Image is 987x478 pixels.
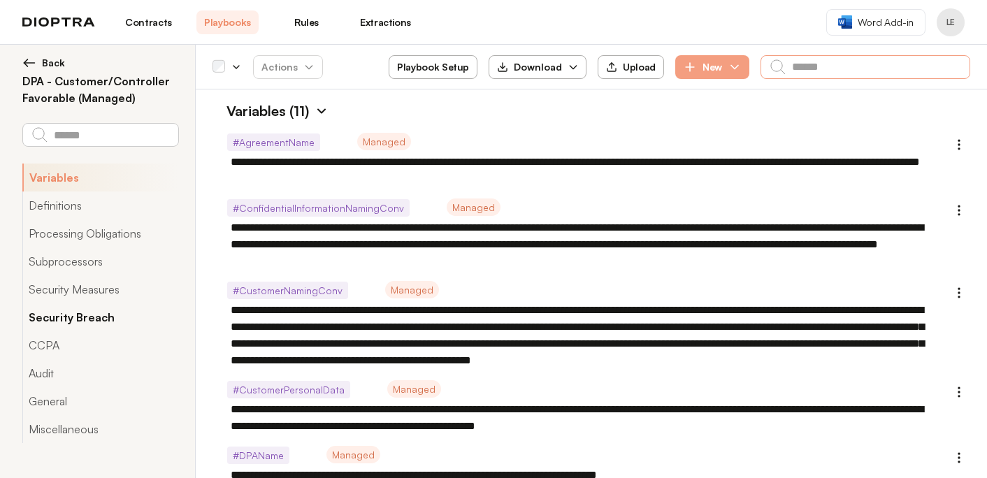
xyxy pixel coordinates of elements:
[227,133,320,151] span: # AgreementName
[253,55,323,79] button: Actions
[937,8,965,36] button: Profile menu
[22,359,178,387] button: Audit
[387,380,441,398] span: Managed
[22,73,178,106] h2: DPA - Customer/Controller Favorable (Managed)
[117,10,180,34] a: Contracts
[22,164,178,191] button: Variables
[22,56,36,70] img: left arrow
[598,55,664,79] button: Upload
[385,281,439,298] span: Managed
[227,381,350,398] span: # CustomerPersonalData
[22,56,178,70] button: Back
[22,275,178,303] button: Security Measures
[447,198,500,216] span: Managed
[838,15,852,29] img: word
[315,104,329,118] img: Expand
[389,55,477,79] button: Playbook Setup
[22,415,178,443] button: Miscellaneous
[22,387,178,415] button: General
[227,282,348,299] span: # CustomerNamingConv
[326,446,380,463] span: Managed
[227,199,410,217] span: # ConfidentialInformationNamingConv
[275,10,338,34] a: Rules
[250,55,326,80] span: Actions
[22,247,178,275] button: Subprocessors
[497,60,562,74] div: Download
[675,55,749,79] button: New
[22,17,95,27] img: logo
[196,10,259,34] a: Playbooks
[357,133,411,150] span: Managed
[227,447,289,464] span: # DPAName
[22,191,178,219] button: Definitions
[22,219,178,247] button: Processing Obligations
[212,61,225,73] div: Select all
[489,55,586,79] button: Download
[606,61,656,73] div: Upload
[22,303,178,331] button: Security Breach
[212,101,309,122] h1: Variables (11)
[858,15,914,29] span: Word Add-in
[354,10,417,34] a: Extractions
[22,331,178,359] button: CCPA
[826,9,925,36] a: Word Add-in
[42,56,65,70] span: Back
